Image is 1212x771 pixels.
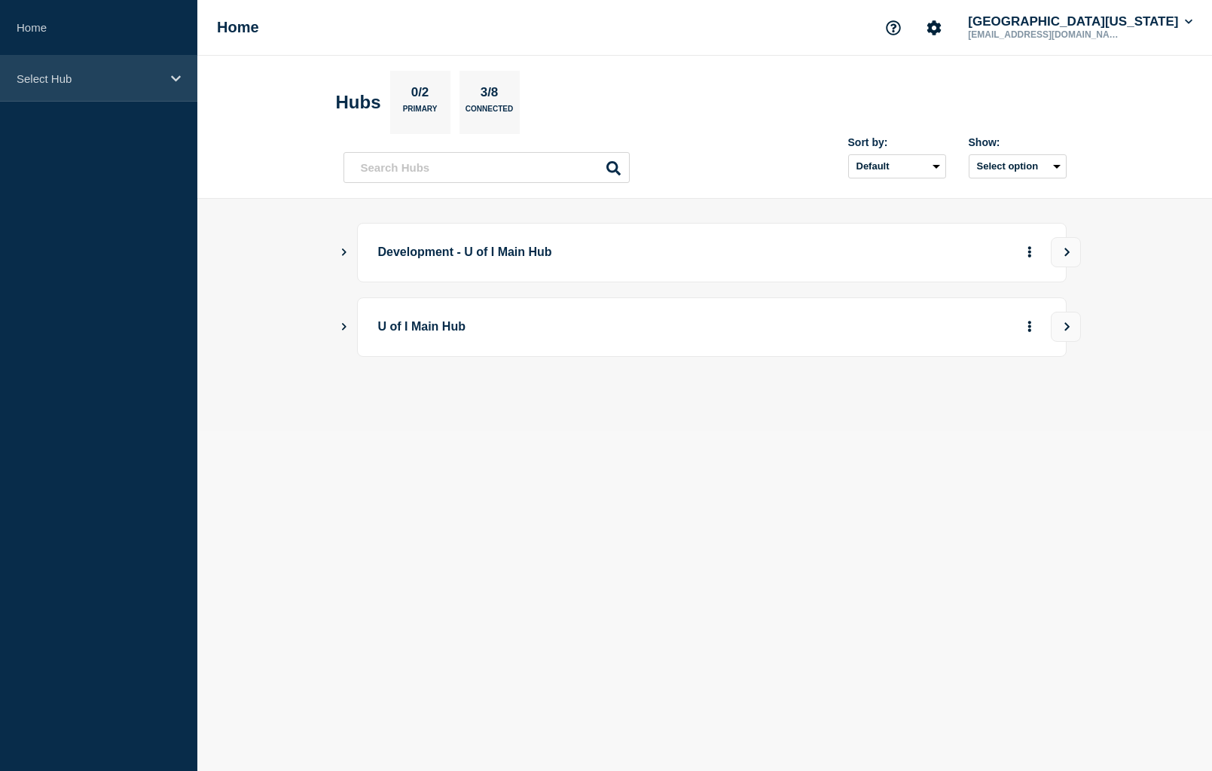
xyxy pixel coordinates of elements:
[405,85,435,105] p: 0/2
[475,85,504,105] p: 3/8
[403,105,438,120] p: Primary
[969,154,1067,178] button: Select option
[378,313,795,341] p: U of I Main Hub
[1051,312,1081,342] button: View
[965,29,1122,40] p: [EMAIL_ADDRESS][DOMAIN_NAME]
[848,136,946,148] div: Sort by:
[17,72,161,85] p: Select Hub
[378,239,795,267] p: Development - U of I Main Hub
[336,92,381,113] h2: Hubs
[1020,239,1040,267] button: More actions
[1020,313,1040,341] button: More actions
[340,247,348,258] button: Show Connected Hubs
[969,136,1067,148] div: Show:
[340,322,348,333] button: Show Connected Hubs
[466,105,513,120] p: Connected
[343,152,630,183] input: Search Hubs
[217,19,259,36] h1: Home
[878,12,909,44] button: Support
[918,12,950,44] button: Account settings
[965,14,1195,29] button: [GEOGRAPHIC_DATA][US_STATE]
[848,154,946,178] select: Sort by
[1051,237,1081,267] button: View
